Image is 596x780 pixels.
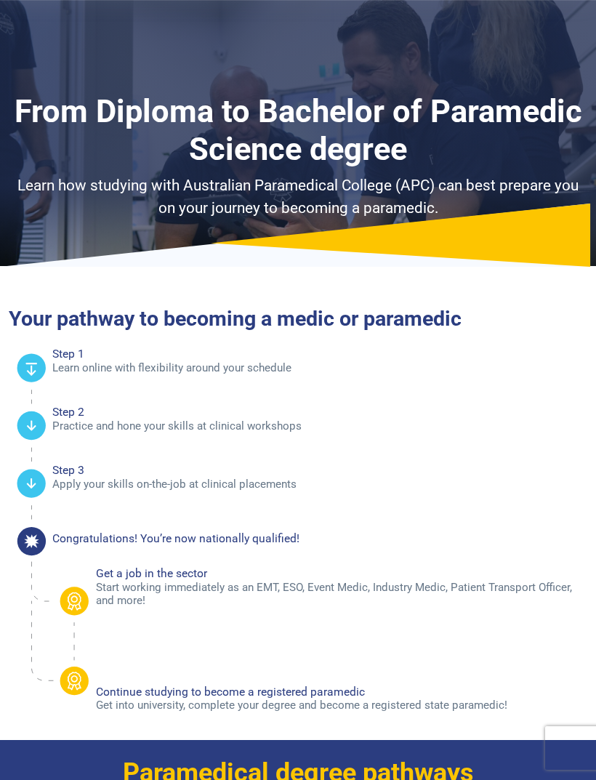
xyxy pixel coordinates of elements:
p: Start working immediately as an EMT, ESO, Event Medic, Industry Medic, Patient Transport Officer,... [96,581,587,607]
p: Apply your skills on-the-job at clinical placements [52,478,587,491]
p: Learn online with flexibility around your schedule [52,361,587,374]
h1: From Diploma to Bachelor of Paramedic Science degree [9,93,587,169]
h4: Step 3 [52,464,587,478]
p: Practice and hone your skills at clinical workshops [52,419,587,433]
h2: Your pathway to becoming a medic or paramedic [9,306,587,331]
h4: Get a job in the sector [96,567,587,581]
h4: Congratulations! You’re now nationally qualified! [52,532,299,546]
p: Learn how studying with Australian Paramedical College (APC) can best prepare you on your journey... [9,174,587,220]
h4: Continue studying to become a registered paramedic [96,685,587,699]
h4: Step 1 [52,347,587,361]
p: Get into university, complete your degree and become a registered state paramedic! [96,699,587,712]
h4: Step 2 [52,406,587,419]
